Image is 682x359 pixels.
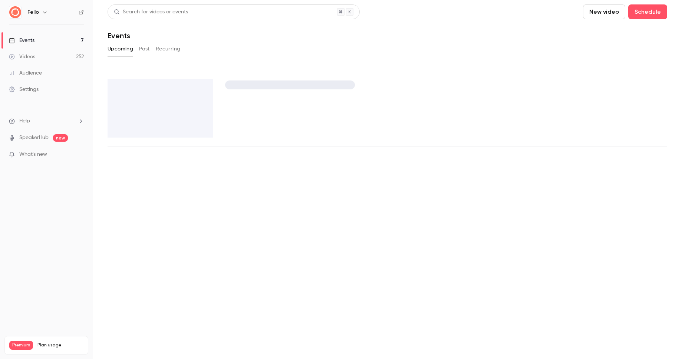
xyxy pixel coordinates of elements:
h6: Fello [27,9,39,16]
h1: Events [108,31,130,40]
a: SpeakerHub [19,134,49,142]
span: Plan usage [37,342,83,348]
iframe: Noticeable Trigger [75,151,84,158]
div: Audience [9,69,42,77]
button: Schedule [628,4,667,19]
button: New video [583,4,625,19]
button: Past [139,43,150,55]
div: Events [9,37,34,44]
div: Settings [9,86,39,93]
div: Videos [9,53,35,60]
li: help-dropdown-opener [9,117,84,125]
button: Upcoming [108,43,133,55]
span: What's new [19,151,47,158]
span: Premium [9,341,33,350]
img: Fello [9,6,21,18]
span: new [53,134,68,142]
div: Search for videos or events [114,8,188,16]
span: Help [19,117,30,125]
button: Recurring [156,43,181,55]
